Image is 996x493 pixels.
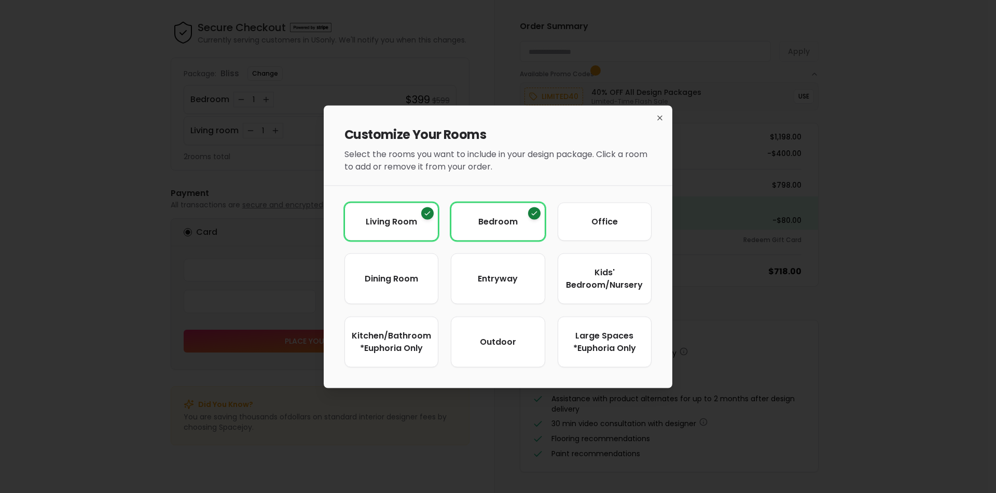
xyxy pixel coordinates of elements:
span: Dining Room [365,272,418,285]
button: Add Office [558,202,652,241]
span: Kitchen/Bathroom *Euphoria Only [352,329,431,354]
p: Select the rooms you want to include in your design package. Click a room to add or remove it fro... [344,148,652,173]
span: Living Room [366,215,417,228]
span: Outdoor [480,335,516,348]
button: Add Kitchen/Bathroom *Euphoria Only [344,316,438,367]
span: Bedroom [478,215,518,228]
span: Kids' Bedroom/Nursery [566,266,643,291]
h2: Customize Your Rooms [344,126,652,143]
span: Office [591,215,618,228]
button: Add Kids' Bedroom/Nursery [558,253,652,304]
button: Add Outdoor [451,316,545,367]
button: Add Large Spaces *Euphoria Only [558,316,652,367]
button: Add Dining Room [344,253,438,304]
button: Add entryway [451,253,545,304]
span: entryway [478,272,518,285]
span: Large Spaces *Euphoria Only [571,329,639,354]
button: Remove Living Room [344,202,438,241]
button: Remove Bedroom [451,202,545,241]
